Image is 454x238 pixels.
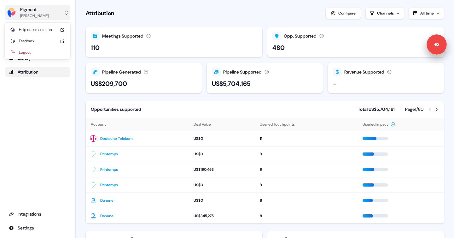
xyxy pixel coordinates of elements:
[20,6,49,13] div: Pigment
[8,35,67,47] div: Feedback
[5,23,70,59] div: Pigment[PERSON_NAME]
[8,47,67,58] div: Logout
[8,24,67,35] div: Help documentation
[20,13,49,19] div: [PERSON_NAME]
[5,5,70,20] button: Pigment[PERSON_NAME]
